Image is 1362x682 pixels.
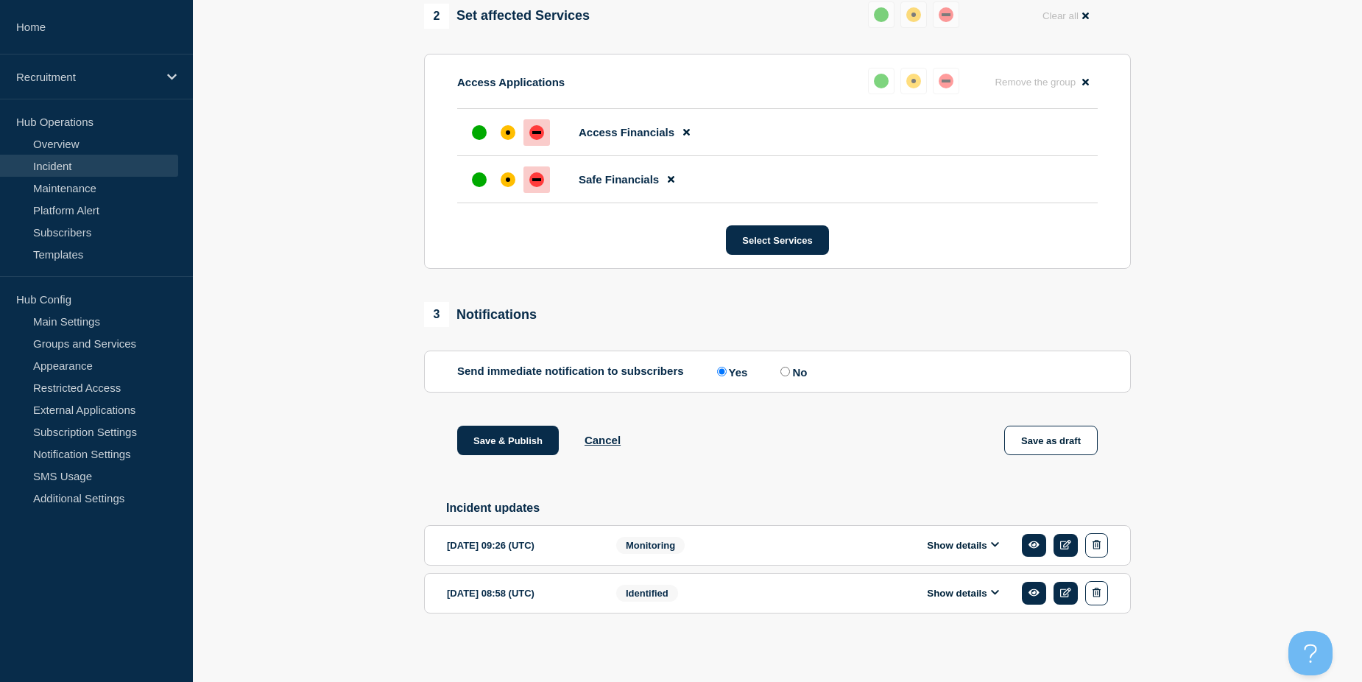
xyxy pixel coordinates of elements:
iframe: Help Scout Beacon - Open [1288,631,1333,675]
p: Recruitment [16,71,158,83]
button: up [868,1,895,28]
div: down [939,7,953,22]
button: down [933,68,959,94]
span: Identified [616,585,678,602]
span: Monitoring [616,537,685,554]
button: up [868,68,895,94]
div: Send immediate notification to subscribers [457,365,1098,379]
span: Safe Financials [579,173,659,186]
div: affected [501,172,515,187]
span: Remove the group [995,77,1076,88]
div: affected [906,7,921,22]
div: up [472,125,487,140]
button: Select Services [726,225,828,255]
span: 2 [424,4,449,29]
span: Access Financials [579,126,674,138]
div: down [939,74,953,88]
span: 3 [424,302,449,327]
p: Send immediate notification to subscribers [457,365,684,379]
h2: Incident updates [446,502,1131,515]
div: up [472,172,487,187]
button: Clear all [1034,1,1098,30]
button: affected [900,1,927,28]
button: Save & Publish [457,426,559,455]
button: Show details [922,539,1003,552]
button: down [933,1,959,28]
button: Show details [922,587,1003,600]
button: Remove the group [986,68,1098,96]
button: affected [900,68,927,94]
div: down [529,125,544,140]
div: down [529,172,544,187]
input: No [780,367,790,376]
p: Access Applications [457,76,565,88]
div: affected [501,125,515,140]
div: Notifications [424,302,537,327]
div: Set affected Services [424,4,590,29]
input: Yes [717,367,727,376]
div: affected [906,74,921,88]
div: up [874,74,889,88]
button: Cancel [585,434,621,446]
div: [DATE] 08:58 (UTC) [447,581,594,605]
button: Save as draft [1004,426,1098,455]
div: up [874,7,889,22]
label: Yes [713,365,748,379]
label: No [777,365,807,379]
div: [DATE] 09:26 (UTC) [447,533,594,558]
